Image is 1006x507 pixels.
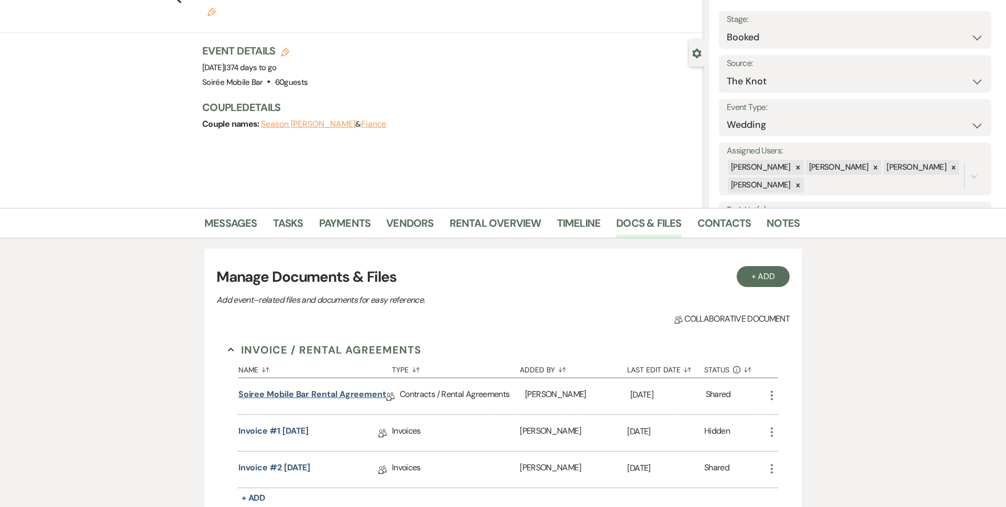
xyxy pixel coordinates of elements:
button: Status [704,358,766,378]
label: Task List(s): [727,203,983,218]
button: Season [PERSON_NAME] [261,120,355,128]
button: Fiance [361,120,387,128]
a: Contacts [697,215,751,238]
button: Type [392,358,520,378]
span: | [224,62,276,73]
p: [DATE] [627,425,704,438]
a: Invoice #1 [DATE] [238,425,309,441]
div: Hidden [704,425,730,441]
button: Close lead details [692,48,702,58]
a: Tasks [273,215,303,238]
a: Soiree Mobile Bar Rental Agreement [238,388,386,404]
label: Stage: [727,12,983,27]
h3: Event Details [202,43,308,58]
a: Timeline [557,215,601,238]
div: [PERSON_NAME] [806,160,870,175]
button: Invoice / Rental Agreements [228,342,421,358]
label: Source: [727,56,983,71]
span: Couple names: [202,118,261,129]
button: + Add [737,266,790,287]
div: Shared [706,388,731,404]
a: Notes [767,215,800,238]
a: Payments [319,215,371,238]
label: Event Type: [727,100,983,115]
a: Vendors [386,215,433,238]
label: Assigned Users: [727,144,983,159]
div: [PERSON_NAME] [728,160,792,175]
span: 60 guests [275,77,308,87]
h3: Couple Details [202,100,694,115]
span: [DATE] [202,62,277,73]
span: & [261,119,386,129]
button: Name [238,358,392,378]
a: Messages [204,215,257,238]
div: [PERSON_NAME] [520,451,627,488]
p: Add event–related files and documents for easy reference. [216,293,583,307]
p: [DATE] [630,388,706,402]
button: + Add [238,491,269,505]
div: [PERSON_NAME] [728,178,792,193]
div: [PERSON_NAME] [883,160,948,175]
div: Shared [704,461,729,478]
a: Invoice #2 [DATE] [238,461,311,478]
span: Soirée Mobile Bar [202,77,263,87]
div: [PERSON_NAME] [520,415,627,451]
span: Status [704,366,729,373]
div: Invoices [392,415,520,451]
div: [PERSON_NAME] [525,378,630,414]
span: Collaborative document [674,313,790,325]
p: [DATE] [627,461,704,475]
a: Docs & Files [616,215,681,238]
button: Added By [520,358,627,378]
button: Edit [207,7,216,16]
div: Contracts / Rental Agreements [400,378,525,414]
button: Last Edit Date [627,358,704,378]
span: 374 days to go [226,62,277,73]
div: Invoices [392,451,520,488]
h3: Manage Documents & Files [216,266,790,288]
a: Rental Overview [450,215,541,238]
span: + Add [242,492,266,503]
